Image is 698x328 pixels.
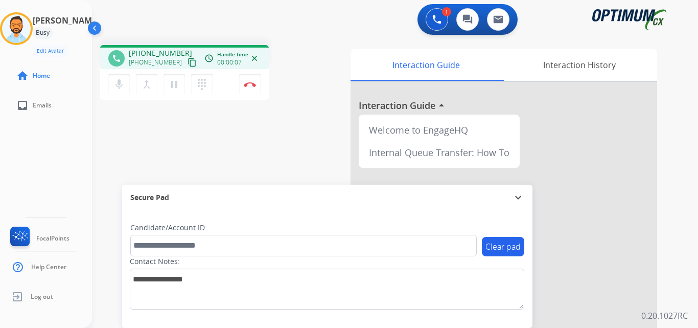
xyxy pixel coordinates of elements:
[130,256,180,267] label: Contact Notes:
[130,223,207,233] label: Candidate/Account ID:
[168,78,180,91] mat-icon: pause
[641,310,688,322] p: 0.20.1027RC
[36,234,69,243] span: FocalPoints
[217,58,242,67] span: 00:00:07
[31,263,66,271] span: Help Center
[363,141,516,164] div: Internal Queue Transfer: How To
[130,192,169,203] span: Secure Pad
[188,58,197,67] mat-icon: content_copy
[33,14,99,27] h3: [PERSON_NAME]
[31,293,53,301] span: Log out
[244,82,256,87] img: control
[501,49,657,81] div: Interaction History
[112,54,121,63] mat-icon: phone
[196,78,208,91] mat-icon: dialpad
[16,70,29,82] mat-icon: home
[8,227,69,250] a: FocalPoints
[363,119,516,141] div: Welcome to EngageHQ
[33,101,52,110] span: Emails
[129,58,182,67] span: [PHONE_NUMBER]
[141,78,153,91] mat-icon: merge_type
[250,54,259,63] mat-icon: close
[33,72,50,80] span: Home
[129,48,192,58] span: [PHONE_NUMBER]
[442,7,451,16] div: 1
[113,78,125,91] mat-icon: mic
[204,54,214,63] mat-icon: access_time
[33,27,53,39] div: Busy
[16,99,29,112] mat-icon: inbox
[217,51,248,58] span: Handle time
[512,191,524,204] mat-icon: expand_more
[33,45,68,57] button: Edit Avatar
[351,49,501,81] div: Interaction Guide
[2,14,31,43] img: avatar
[482,237,524,256] button: Clear pad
